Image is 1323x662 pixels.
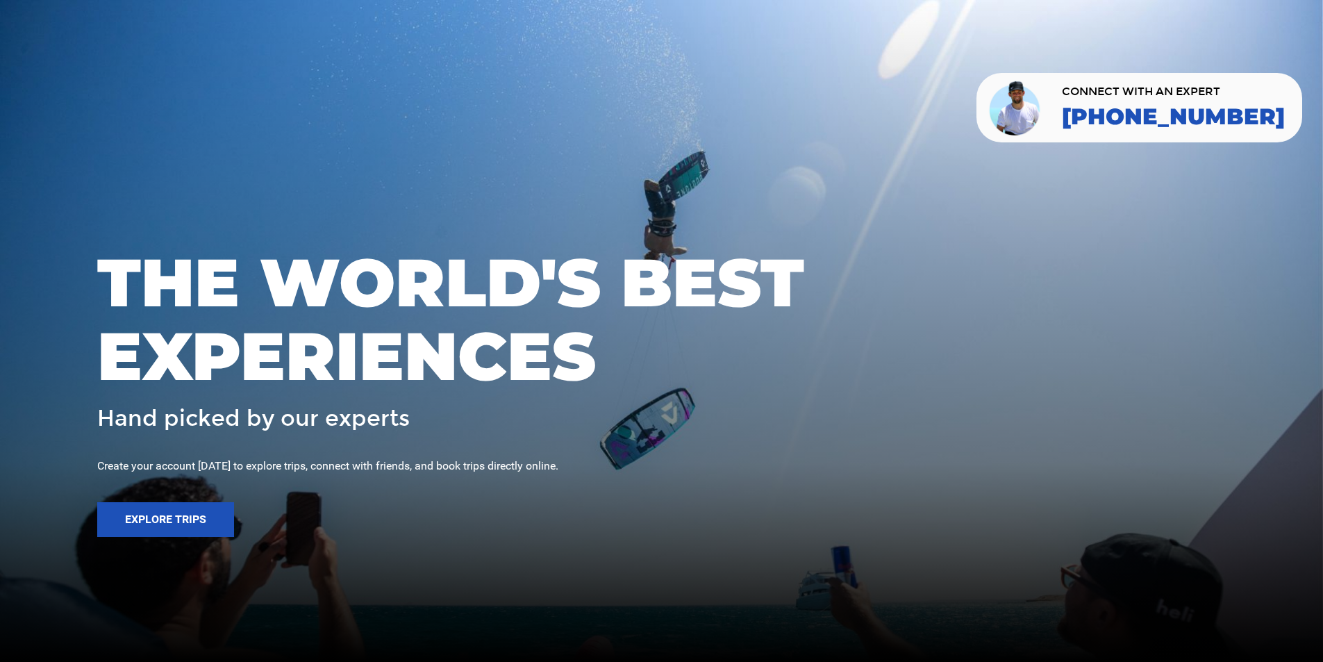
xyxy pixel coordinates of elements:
[1062,86,1285,97] span: CONNECT WITH AN EXPERT
[97,406,410,431] span: Hand picked by our experts
[97,458,1226,474] div: Create your account [DATE] to explore trips, connect with friends, and book trips directly online.
[1062,104,1285,129] a: [PHONE_NUMBER]
[987,78,1045,137] img: contact our team
[97,246,1226,392] span: THE WORLD'S BEST EXPERIENCES
[97,502,234,537] button: Explore Trips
